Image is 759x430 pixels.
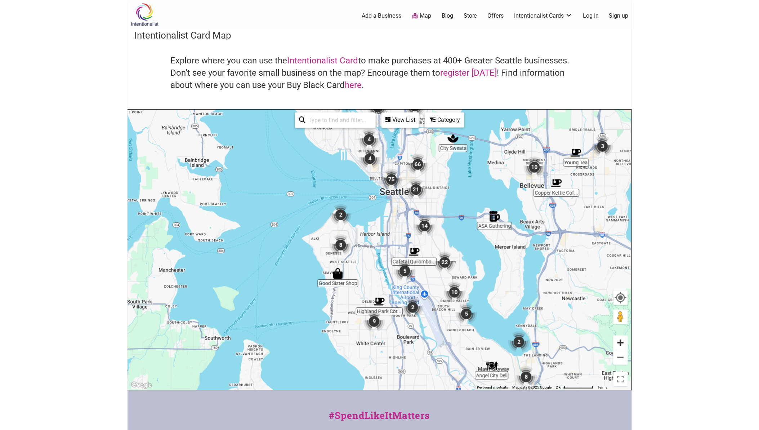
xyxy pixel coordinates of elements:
div: Copper Kettle Coffee Bar [551,178,562,189]
input: Type to find and filter... [306,113,371,127]
a: Store [464,12,477,20]
button: Your Location [613,291,628,305]
div: View List [382,113,418,127]
div: Young Tea [571,147,581,158]
div: 2 [402,297,424,318]
div: 2 [330,204,352,226]
div: 5 [456,303,477,325]
div: 66 [407,154,429,175]
div: 3 [592,136,613,157]
a: Offers [488,12,504,20]
div: 75 [381,169,402,190]
a: here [345,80,362,90]
div: 10 [444,282,465,303]
button: Map Scale: 2 km per 77 pixels [554,385,595,390]
span: 2 km [556,385,564,389]
div: City Sweats [448,133,459,144]
a: Sign up [609,12,629,20]
a: Terms [598,385,608,389]
a: Blog [442,12,453,20]
a: register [DATE] [441,68,497,78]
a: Log In [583,12,599,20]
button: Drag Pegman onto the map to open Street View [613,310,628,324]
div: Good Sister Shop [332,268,343,279]
button: Zoom in [613,336,628,350]
img: Intentionalist [128,3,162,26]
span: Map data ©2025 Google [513,385,552,389]
div: #SpendLikeItMatters [128,408,632,430]
div: 5 [394,260,416,282]
div: Filter by category [425,112,464,128]
div: 14 [414,215,436,237]
div: 22 [434,252,456,273]
button: Keyboard shortcuts [477,385,508,390]
div: Type to search and filter [295,112,376,128]
a: Intentionalist Cards [514,12,573,20]
div: 4 [358,129,380,150]
div: 10 [524,156,545,178]
div: 4 [359,148,381,169]
div: Category [425,113,464,127]
img: Google [130,381,153,390]
div: See a list of the visible businesses [381,112,419,128]
a: Open this area in Google Maps (opens a new window) [130,381,153,390]
button: Zoom out [613,350,628,365]
div: 8 [515,366,537,388]
div: 8 [330,234,352,256]
div: 9 [363,311,385,332]
a: Intentionalist Card [287,56,358,66]
h3: Intentionalist Card Map [135,29,625,42]
button: Toggle fullscreen view [613,371,628,387]
a: Add a Business [362,12,402,20]
a: Map [412,12,431,20]
h4: Explore where you can use the to make purchases at 400+ Greater Seattle businesses. Don’t see you... [171,55,589,91]
div: ASA Gathering [489,211,500,222]
div: Angel City Deli [486,360,497,371]
div: Cafetal Quilombo Cafe [409,247,420,257]
div: 2 [508,331,530,353]
div: 21 [405,179,427,200]
div: Highland Park Corner Store [374,296,385,307]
